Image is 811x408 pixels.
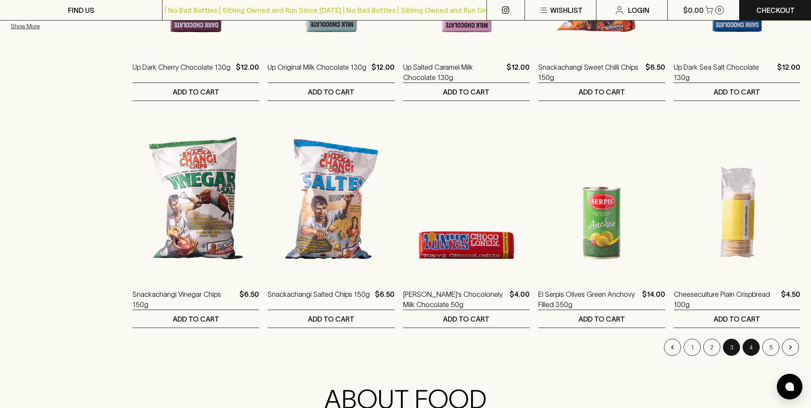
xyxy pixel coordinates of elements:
p: $0.00 [683,5,704,15]
img: El Serpis Olives Green Anchovy Filled 350g [538,127,665,276]
a: Up Salted Caramel Milk Chocolate 130g [403,62,503,83]
p: ADD TO CART [578,87,625,97]
a: Snackachangi Vinegar Chips 150g [133,289,236,310]
a: Snackachangi Salted Chips 150g [268,289,370,310]
a: Snackachangi Sweet Chilli Chips 150g [538,62,642,83]
button: page 3 [723,339,740,356]
p: $4.50 [781,289,800,310]
button: ADD TO CART [268,310,394,328]
p: $12.00 [777,62,800,83]
button: ADD TO CART [403,310,530,328]
a: Cheeseculture Plain Crispbread 100g [674,289,778,310]
nav: pagination navigation [133,339,800,356]
p: ADD TO CART [443,314,490,324]
p: ADD TO CART [173,314,219,324]
p: Checkout [756,5,795,15]
img: Snackachangi Vinegar Chips 150g [133,127,259,276]
p: ADD TO CART [714,87,760,97]
button: ADD TO CART [133,310,259,328]
button: ADD TO CART [403,83,530,101]
button: ADD TO CART [538,83,665,101]
button: ADD TO CART [674,310,800,328]
p: ADD TO CART [578,314,625,324]
p: FIND US [68,5,94,15]
button: Go to page 4 [743,339,760,356]
a: [PERSON_NAME]'s Chocolonely Milk Chocolate 50g [403,289,506,310]
p: $14.00 [642,289,665,310]
img: Snackachangi Salted Chips 150g [268,127,394,276]
p: ADD TO CART [173,87,219,97]
a: Up Original Milk Chocolate 130g [268,62,366,83]
p: $4.00 [510,289,530,310]
button: Go to page 1 [684,339,701,356]
p: $12.00 [372,62,395,83]
img: Cheeseculture Plain Crispbread 100g [674,127,800,276]
p: ADD TO CART [714,314,760,324]
p: $6.50 [375,289,395,310]
button: ADD TO CART [133,83,259,101]
p: ADD TO CART [308,87,354,97]
button: Go to page 5 [762,339,779,356]
p: $6.50 [239,289,259,310]
p: $12.00 [236,62,259,83]
p: ADD TO CART [443,87,490,97]
p: $12.00 [507,62,530,83]
button: Show More [11,18,123,35]
p: Login [628,5,649,15]
a: Up Dark Sea Salt Chocolate 130g [674,62,774,83]
img: bubble-icon [785,382,794,391]
button: Go to next page [782,339,799,356]
p: ADD TO CART [308,314,354,324]
button: Go to previous page [664,339,681,356]
button: Go to page 2 [703,339,720,356]
p: 0 [718,8,721,12]
p: Wishlist [550,5,583,15]
p: $6.50 [646,62,665,83]
button: ADD TO CART [538,310,665,328]
img: Tony's Chocolonely Milk Chocolate 50g [403,127,530,276]
a: Up Dark Cherry Chocolate 130g [133,62,230,83]
button: ADD TO CART [674,83,800,101]
button: ADD TO CART [268,83,394,101]
a: El Serpis Olives Green Anchovy Filled 350g [538,289,638,310]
